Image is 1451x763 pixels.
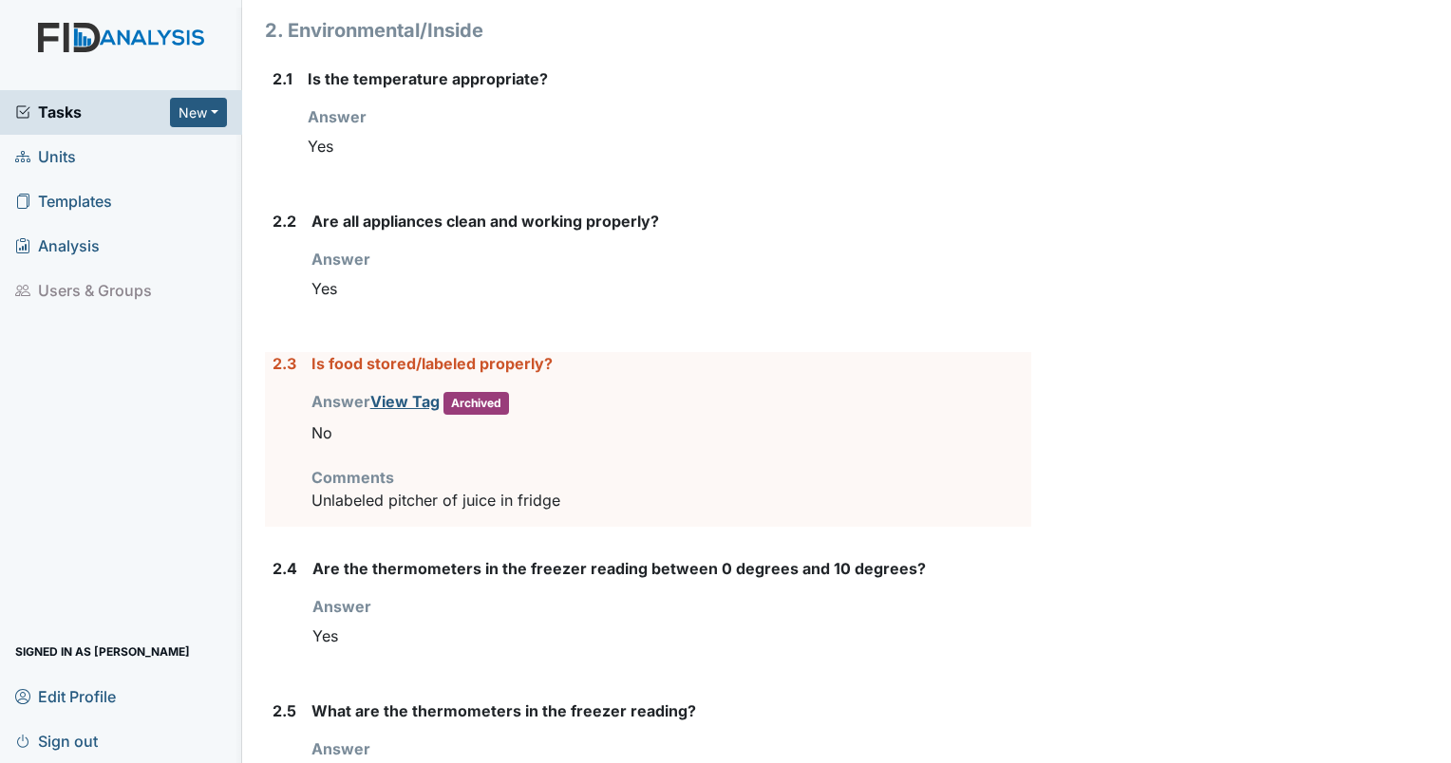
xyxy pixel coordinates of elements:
[311,210,659,233] label: Are all appliances clean and working properly?
[15,187,112,216] span: Templates
[312,557,926,580] label: Are the thermometers in the freezer reading between 0 degrees and 10 degrees?
[273,557,297,580] label: 2.4
[15,142,76,172] span: Units
[311,466,394,489] label: Comments
[273,67,292,90] label: 2.1
[170,98,227,127] button: New
[311,699,696,722] label: What are the thermometers in the freezer reading?
[273,352,296,375] label: 2.3
[370,392,440,411] a: View Tag
[15,726,98,755] span: Sign out
[311,352,553,375] label: Is food stored/labeled properly?
[15,681,116,711] span: Edit Profile
[311,739,370,758] strong: Answer
[443,392,509,415] span: Archived
[311,250,370,269] strong: Answer
[311,415,1031,451] div: No
[265,16,1031,45] h1: 2. Environmental/Inside
[273,210,296,233] label: 2.2
[312,597,371,616] strong: Answer
[311,489,1031,512] p: Unlabeled pitcher of juice in fridge
[273,699,296,722] label: 2.5
[308,107,367,126] strong: Answer
[308,67,548,90] label: Is the temperature appropriate?
[311,392,509,411] strong: Answer
[15,232,100,261] span: Analysis
[308,128,1031,164] div: Yes
[311,270,1031,307] div: Yes
[312,618,1031,654] div: Yes
[15,101,170,123] a: Tasks
[15,637,190,666] span: Signed in as [PERSON_NAME]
